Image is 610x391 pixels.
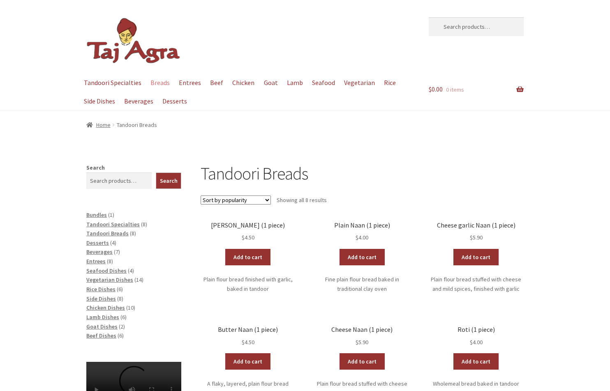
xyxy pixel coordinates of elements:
a: Lamb Dishes [86,313,119,321]
span: 6 [122,313,125,321]
p: Showing all 8 results [277,193,327,207]
span: $ [242,338,245,346]
a: Tandoori Breads [86,230,129,237]
p: Plain flour bread finished with garlic, baked in tandoor [201,275,296,293]
a: Add to cart: “Butter Naan (1 piece)” [225,353,270,370]
a: Bundles [86,211,107,218]
span: 8 [143,221,146,228]
a: Roti (1 piece) $4.00 [429,326,524,347]
a: Tandoori Specialties [86,221,140,228]
h1: Tandoori Breads [201,163,524,184]
span: $ [429,85,432,93]
span: 6 [119,332,122,339]
span: $ [242,234,245,241]
input: Search products… [429,17,524,36]
bdi: 4.50 [242,234,254,241]
a: Seafood Dishes [86,267,127,274]
a: Goat [260,74,282,92]
a: Beef Dishes [86,332,116,339]
span: $ [356,234,358,241]
a: Add to cart: “Cheese garlic Naan (1 piece)” [453,249,499,265]
a: Entrees [175,74,205,92]
span: 8 [132,230,134,237]
span: 2 [120,323,123,330]
a: Cheese Naan (1 piece) $5.90 [314,326,409,347]
p: A flaky, layered, plain flour bread [201,379,296,389]
bdi: 5.90 [470,234,483,241]
label: Search [86,164,105,171]
a: Entrees [86,258,106,265]
span: 8 [119,295,122,302]
a: Vegetarian Dishes [86,276,133,283]
span: 1 [110,211,113,218]
button: Search [156,172,182,189]
a: Chicken [229,74,259,92]
a: Rice [380,74,400,92]
span: 4 [129,267,132,274]
select: Shop order [201,195,271,205]
a: Plain Naan (1 piece) $4.00 [314,221,409,242]
h2: Roti (1 piece) [429,326,524,333]
a: Add to cart: “Garlic Naan (1 piece)” [225,249,270,265]
span: 0 items [446,86,464,93]
img: Dickson | Taj Agra Indian Restaurant [86,17,181,64]
a: Side Dishes [86,295,116,302]
nav: breadcrumbs [86,120,524,130]
a: Tandoori Specialties [80,74,145,92]
h2: [PERSON_NAME] (1 piece) [201,221,296,229]
a: Goat Dishes [86,323,118,330]
a: Seafood [308,74,339,92]
bdi: 4.50 [242,338,254,346]
p: Fine plain flour bread baked in traditional clay oven [314,275,409,293]
a: Side Dishes [80,92,119,110]
a: [PERSON_NAME] (1 piece) $4.50 [201,221,296,242]
a: Add to cart: “Roti (1 piece)” [453,353,499,370]
h2: Plain Naan (1 piece) [314,221,409,229]
bdi: 4.00 [356,234,368,241]
a: Butter Naan (1 piece) $4.50 [201,326,296,347]
a: Lamb [283,74,307,92]
h2: Cheese garlic Naan (1 piece) [429,221,524,229]
a: Beverages [86,248,113,255]
span: $ [470,338,473,346]
bdi: 4.00 [470,338,483,346]
span: $ [470,234,473,241]
h2: Cheese Naan (1 piece) [314,326,409,333]
p: Wholemeal bread baked in tandoor [429,379,524,389]
a: Rice Dishes [86,285,116,293]
a: Breads [146,74,173,92]
span: 10 [128,304,134,311]
input: Search products… [86,172,152,189]
p: Plain flour bread stuffed with cheese and mild spices, finished with garlic [429,275,524,293]
a: Home [86,121,111,129]
a: Chicken Dishes [86,304,125,311]
a: Add to cart: “Cheese Naan (1 piece)” [340,353,385,370]
span: 14 [136,276,142,283]
a: Add to cart: “Plain Naan (1 piece)” [340,249,385,265]
span: 8 [109,258,111,265]
span: 6 [118,285,121,293]
bdi: 5.90 [356,338,368,346]
a: $0.00 0 items [429,74,524,106]
a: Vegetarian [340,74,379,92]
span: 4 [112,239,115,246]
a: Beef [206,74,227,92]
span: 7 [116,248,118,255]
a: Desserts [86,239,109,246]
h2: Butter Naan (1 piece) [201,326,296,333]
span: / [111,120,117,130]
